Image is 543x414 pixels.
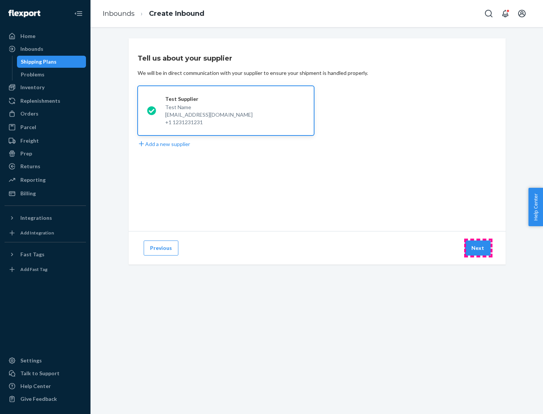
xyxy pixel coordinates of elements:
a: Returns [5,160,86,172]
div: Inbounds [20,45,43,53]
div: Add Fast Tag [20,266,48,272]
a: Add Integration [5,227,86,239]
a: Problems [17,68,86,81]
img: Flexport logo [8,10,40,17]
a: Create Inbound [149,9,204,18]
a: Freight [5,135,86,147]
div: Help Center [20,382,51,390]
div: Reporting [20,176,46,184]
div: Integrations [20,214,52,222]
ol: breadcrumbs [97,3,210,25]
div: Billing [20,190,36,197]
div: Shipping Plans [21,58,57,65]
a: Reporting [5,174,86,186]
a: Replenishments [5,95,86,107]
button: Open Search Box [481,6,496,21]
a: Shipping Plans [17,56,86,68]
button: Add a new supplier [138,140,190,148]
button: Open notifications [498,6,513,21]
a: Add Fast Tag [5,263,86,275]
a: Orders [5,108,86,120]
button: Previous [144,240,178,256]
button: Help Center [528,188,543,226]
button: Integrations [5,212,86,224]
button: Fast Tags [5,248,86,260]
a: Inventory [5,81,86,93]
a: Parcel [5,121,86,133]
div: Orders [20,110,38,117]
button: Close Navigation [71,6,86,21]
div: Talk to Support [20,370,60,377]
button: Give Feedback [5,393,86,405]
div: Returns [20,163,40,170]
a: Billing [5,187,86,199]
a: Home [5,30,86,42]
div: We will be in direct communication with your supplier to ensure your shipment is handled properly. [138,69,368,77]
a: Inbounds [103,9,135,18]
div: Freight [20,137,39,145]
button: Open account menu [514,6,529,21]
button: Next [465,240,491,256]
div: Give Feedback [20,395,57,403]
div: Parcel [20,123,36,131]
h3: Tell us about your supplier [138,53,232,63]
a: Prep [5,148,86,160]
div: Add Integration [20,230,54,236]
div: Problems [21,71,44,78]
div: Fast Tags [20,251,44,258]
div: Replenishments [20,97,60,105]
div: Prep [20,150,32,157]
div: Settings [20,357,42,364]
div: Inventory [20,84,44,91]
a: Help Center [5,380,86,392]
div: Home [20,32,35,40]
a: Inbounds [5,43,86,55]
a: Settings [5,355,86,367]
a: Talk to Support [5,367,86,379]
